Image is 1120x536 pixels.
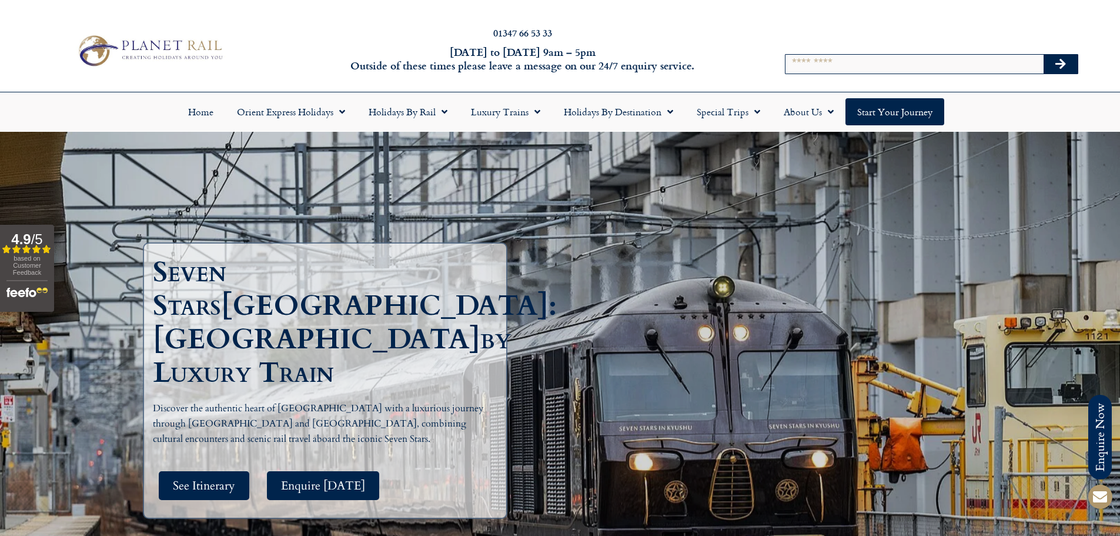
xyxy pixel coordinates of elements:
span: by Luxury Train [153,320,511,392]
a: Enquire [DATE] [267,471,379,500]
h6: [DATE] to [DATE] 9am – 5pm Outside of these times please leave a message on our 24/7 enquiry serv... [302,45,744,73]
span: See Itinerary [173,478,235,493]
a: See Itinerary [159,471,249,500]
h1: Seven Stars [153,255,489,389]
a: Holidays by Rail [357,98,459,125]
span: [GEOGRAPHIC_DATA] [153,320,480,358]
span: Enquire [DATE] [281,478,365,493]
a: Home [176,98,225,125]
button: Search [1044,55,1078,74]
a: Orient Express Holidays [225,98,357,125]
p: Discover the authentic heart of [GEOGRAPHIC_DATA] with a luxurious journey through [GEOGRAPHIC_DA... [153,401,488,447]
img: Planet Rail Train Holidays Logo [72,32,226,69]
a: Start your Journey [845,98,944,125]
a: Special Trips [685,98,772,125]
span: [GEOGRAPHIC_DATA]: [221,287,557,325]
a: About Us [772,98,845,125]
nav: Menu [6,98,1114,125]
a: Luxury Trains [459,98,552,125]
a: 01347 66 53 33 [493,26,552,39]
a: Holidays by Destination [552,98,685,125]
